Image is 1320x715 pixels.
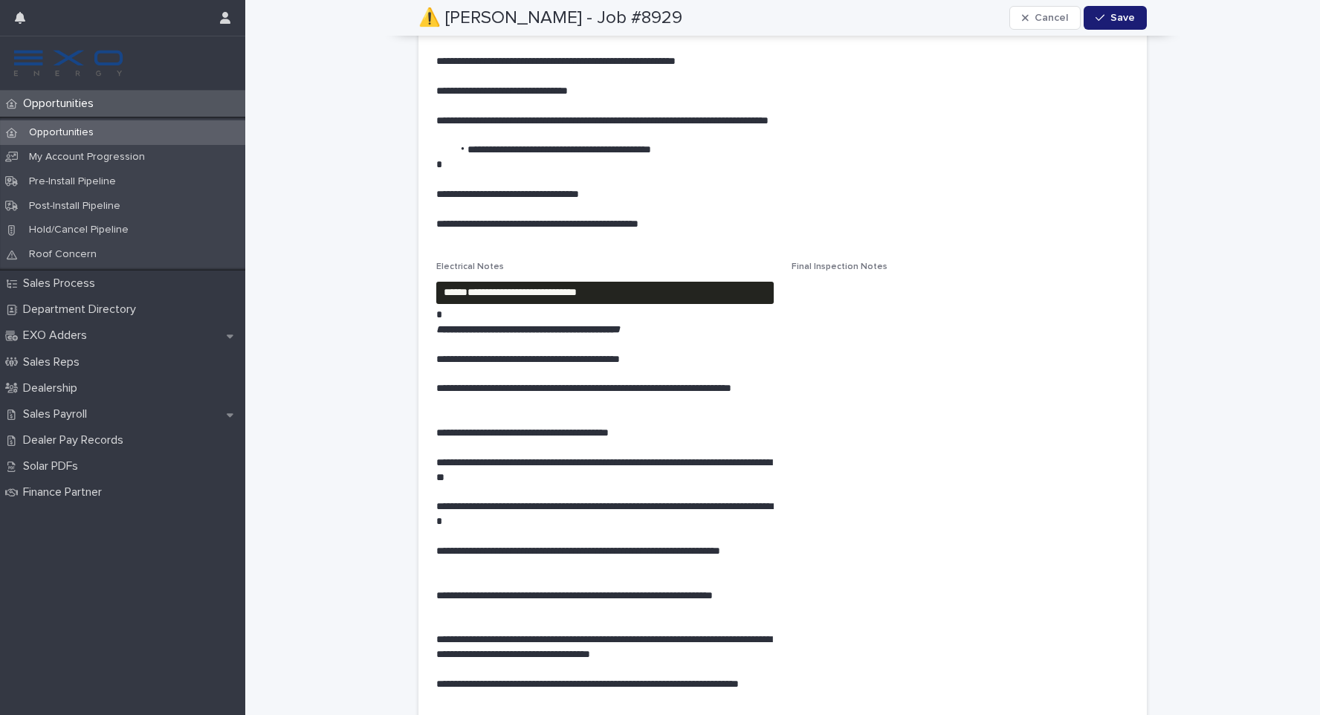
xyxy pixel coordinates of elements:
p: Sales Payroll [17,407,99,421]
button: Cancel [1009,6,1081,30]
p: Post-Install Pipeline [17,200,132,213]
p: Sales Process [17,276,107,291]
p: Solar PDFs [17,459,90,473]
img: FKS5r6ZBThi8E5hshIGi [12,48,125,78]
p: Opportunities [17,97,106,111]
p: Dealer Pay Records [17,433,135,447]
p: EXO Adders [17,329,99,343]
span: Save [1110,13,1135,23]
p: Pre-Install Pipeline [17,175,128,188]
p: Roof Concern [17,248,109,261]
p: Finance Partner [17,485,114,499]
span: Final Inspection Notes [792,262,887,271]
p: Sales Reps [17,355,91,369]
p: Hold/Cancel Pipeline [17,224,140,236]
p: My Account Progression [17,151,157,164]
h2: ⚠️ [PERSON_NAME] - Job #8929 [418,7,682,29]
p: Department Directory [17,302,148,317]
p: Dealership [17,381,89,395]
span: Electrical Notes [436,262,504,271]
p: Opportunities [17,126,106,139]
span: Cancel [1035,13,1068,23]
button: Save [1084,6,1147,30]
